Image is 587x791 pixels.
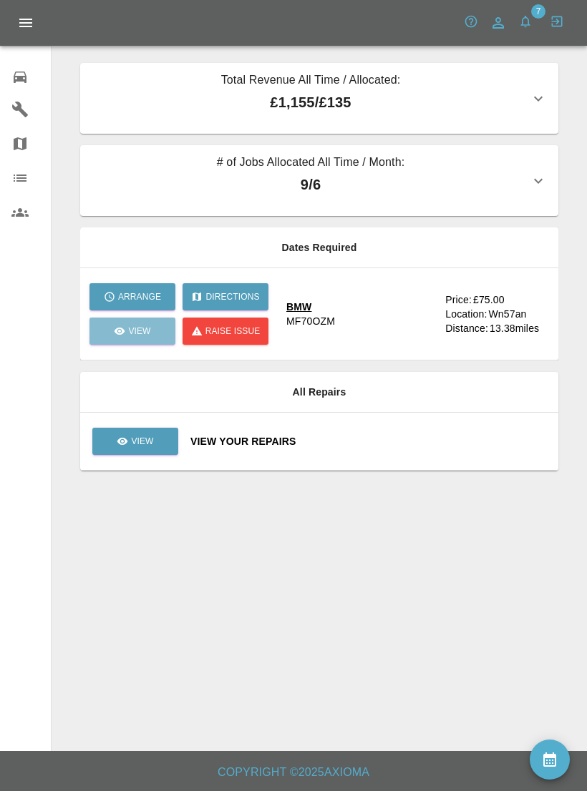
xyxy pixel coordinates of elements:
[445,321,488,335] div: Distance:
[488,307,526,321] div: Wn57an
[92,92,530,113] p: £1,155 / £135
[183,318,268,345] button: Raise issue
[445,307,487,321] div: Location:
[80,145,558,216] button: # of Jobs Allocated All Time / Month:9/6
[286,314,335,328] div: MF70OZM
[80,227,558,268] th: Dates Required
[92,174,530,195] p: 9 / 6
[445,293,547,335] a: Price:£75.00Location:Wn57anDistance:13.38miles
[490,321,547,335] div: 13.38 miles
[128,325,150,338] p: View
[286,300,335,314] div: BMW
[190,434,547,448] a: View Your Repairs
[531,4,545,19] span: 7
[92,72,530,92] p: Total Revenue All Time / Allocated:
[530,740,570,780] button: availability
[183,283,268,310] button: Directions
[445,293,472,307] div: Price:
[89,283,175,310] button: Arrange
[92,428,178,455] a: View
[118,290,161,303] p: Arrange
[89,318,175,345] a: View
[80,63,558,134] button: Total Revenue All Time / Allocated:£1,155/£135
[11,762,576,782] h6: Copyright © 2025 Axioma
[80,372,558,413] th: All Repairs
[473,293,505,307] div: £75.00
[205,290,259,303] p: Directions
[92,435,179,446] a: View
[9,6,43,40] button: Open drawer
[286,300,434,328] a: BMWMF70OZM
[131,435,153,448] p: View
[92,154,530,174] p: # of Jobs Allocated All Time / Month:
[205,325,261,338] p: Raise issue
